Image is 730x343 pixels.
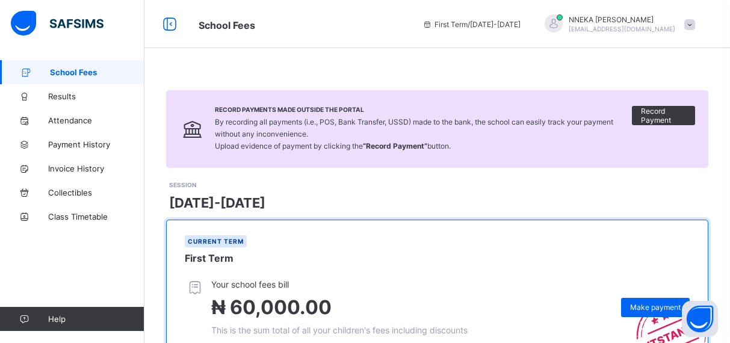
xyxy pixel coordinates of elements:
span: [EMAIL_ADDRESS][DOMAIN_NAME] [569,25,675,32]
b: “Record Payment” [363,141,427,150]
span: By recording all payments (i.e., POS, Bank Transfer, USSD) made to the bank, the school can easil... [215,117,613,150]
span: Current term [188,238,244,245]
span: School Fees [199,19,255,31]
span: This is the sum total of all your children's fees including discounts [211,325,468,335]
span: Class Timetable [48,212,144,221]
span: Record Payment [641,107,686,125]
span: NNEKA [PERSON_NAME] [569,15,675,24]
span: Invoice History [48,164,144,173]
span: Record Payments Made Outside the Portal [215,106,632,113]
img: safsims [11,11,104,36]
span: Results [48,91,144,101]
span: ₦ 60,000.00 [211,295,332,319]
span: [DATE]-[DATE] [169,195,265,211]
span: School Fees [50,67,144,77]
span: Attendance [48,116,144,125]
div: NNEKAANN [533,14,701,34]
span: SESSION [169,181,196,188]
button: Open asap [682,301,718,337]
span: Collectibles [48,188,144,197]
span: Help [48,314,144,324]
span: First Term [185,252,234,264]
span: Payment History [48,140,144,149]
span: session/term information [422,20,521,29]
span: Your school fees bill [211,279,468,289]
span: Make payment [630,303,681,312]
